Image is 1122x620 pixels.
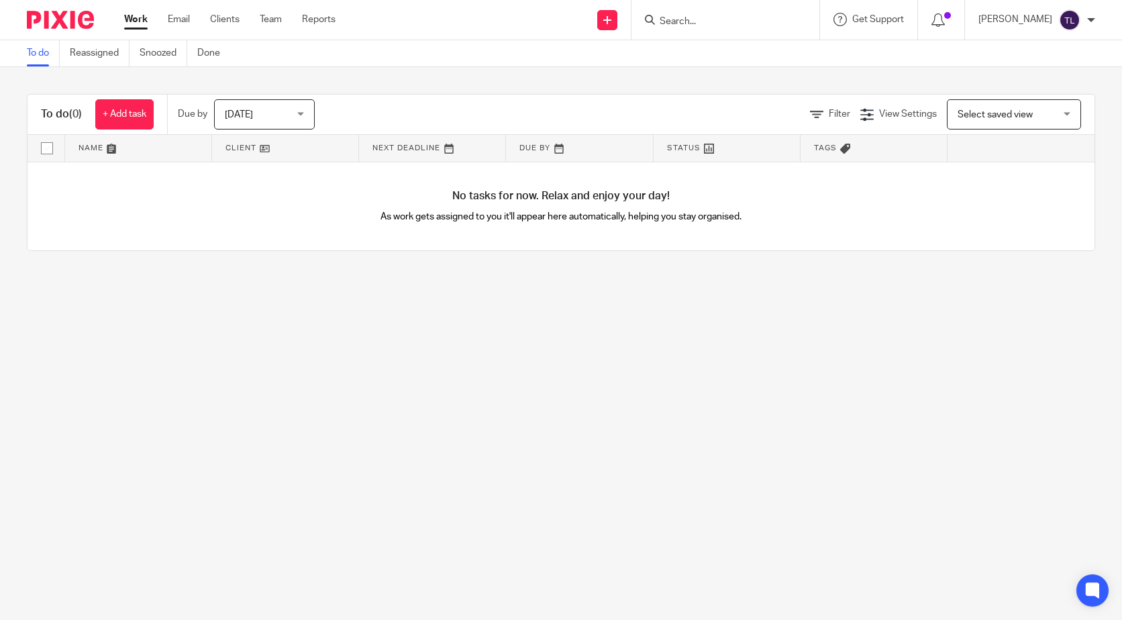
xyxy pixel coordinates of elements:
input: Search [658,16,779,28]
img: svg%3E [1059,9,1080,31]
p: Due by [178,107,207,121]
a: Team [260,13,282,26]
a: + Add task [95,99,154,130]
a: Done [197,40,230,66]
span: Select saved view [958,110,1033,119]
span: View Settings [879,109,937,119]
a: Clients [210,13,240,26]
span: [DATE] [225,110,253,119]
a: Email [168,13,190,26]
p: [PERSON_NAME] [978,13,1052,26]
a: Reports [302,13,336,26]
a: Work [124,13,148,26]
img: Pixie [27,11,94,29]
p: As work gets assigned to you it'll appear here automatically, helping you stay organised. [295,210,828,223]
span: Get Support [852,15,904,24]
span: Tags [814,144,837,152]
a: To do [27,40,60,66]
span: (0) [69,109,82,119]
a: Reassigned [70,40,130,66]
h1: To do [41,107,82,121]
span: Filter [829,109,850,119]
h4: No tasks for now. Relax and enjoy your day! [28,189,1094,203]
a: Snoozed [140,40,187,66]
